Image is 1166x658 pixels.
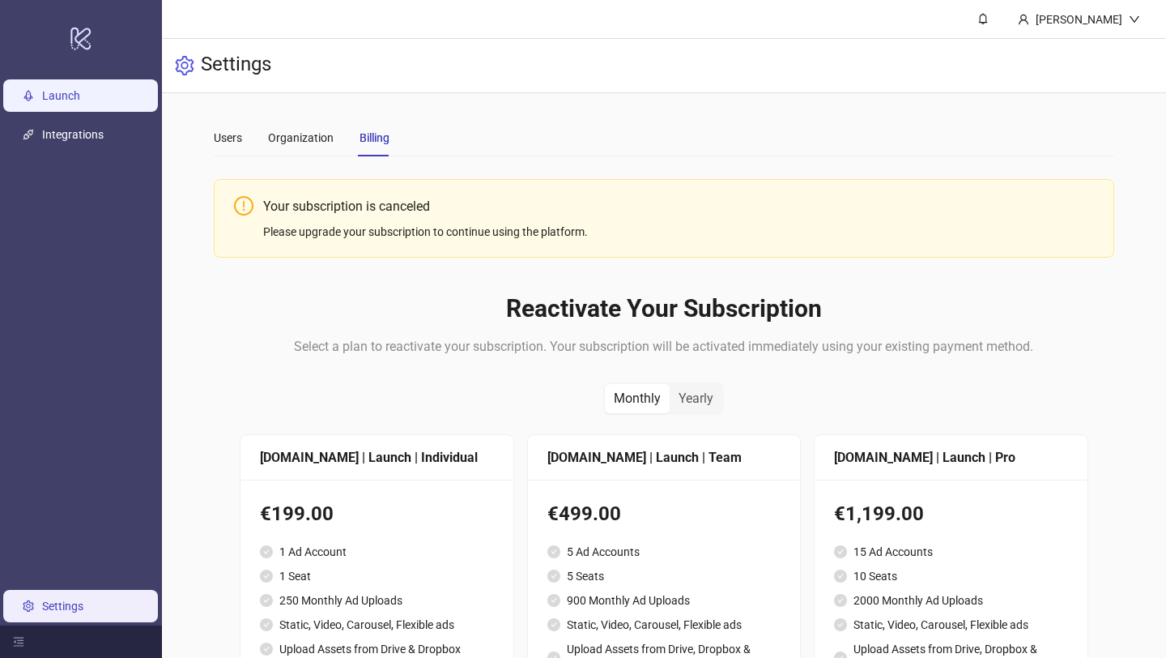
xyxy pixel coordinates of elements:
span: check-circle [260,594,273,607]
li: 1 Ad Account [260,543,494,561]
span: check-circle [834,570,847,583]
li: 15 Ad Accounts [834,543,1068,561]
div: Organization [268,129,334,147]
div: Please upgrade your subscription to continue using the platform. [263,223,1095,241]
li: 5 Seats [547,567,781,585]
div: Your subscription is canceled [263,196,1095,216]
li: Static, Video, Carousel, Flexible ads [834,616,1068,634]
li: 900 Monthly Ad Uploads [547,592,781,609]
div: Monthly [605,384,670,413]
div: [DOMAIN_NAME] | Launch | Individual [260,447,494,468]
li: Static, Video, Carousel, Flexible ads [547,616,781,634]
span: check-circle [834,618,847,631]
span: check-circle [547,594,560,607]
span: exclamation-circle [234,196,253,216]
div: Yearly [670,384,722,413]
a: Launch [42,89,80,102]
li: Upload Assets from Drive & Dropbox [260,640,494,658]
a: Integrations [42,128,104,141]
div: €199.00 [260,499,494,530]
span: Select a plan to reactivate your subscription. Your subscription will be activated immediately us... [294,339,1033,354]
div: [DOMAIN_NAME] | Launch | Pro [834,447,1068,468]
div: segmented control [603,382,724,415]
span: bell [977,13,989,24]
div: €499.00 [547,499,781,530]
div: Billing [360,129,389,147]
span: down [1129,14,1140,25]
span: user [1018,14,1029,25]
span: check-circle [260,643,273,656]
li: 5 Ad Accounts [547,543,781,561]
a: Settings [42,600,83,613]
div: [DOMAIN_NAME] | Launch | Team [547,447,781,468]
span: check-circle [260,545,273,558]
span: check-circle [834,594,847,607]
span: check-circle [260,618,273,631]
div: Users [214,129,242,147]
span: check-circle [547,570,560,583]
li: 2000 Monthly Ad Uploads [834,592,1068,609]
h2: Reactivate Your Subscription [240,293,1089,324]
h3: Settings [201,52,271,79]
div: [PERSON_NAME] [1029,11,1129,28]
span: menu-fold [13,636,24,647]
span: check-circle [547,618,560,631]
div: €1,199.00 [834,499,1068,530]
li: 1 Seat [260,567,494,585]
span: check-circle [834,545,847,558]
li: 250 Monthly Ad Uploads [260,592,494,609]
span: check-circle [547,545,560,558]
span: check-circle [260,570,273,583]
span: setting [175,56,194,75]
li: 10 Seats [834,567,1068,585]
li: Static, Video, Carousel, Flexible ads [260,616,494,634]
